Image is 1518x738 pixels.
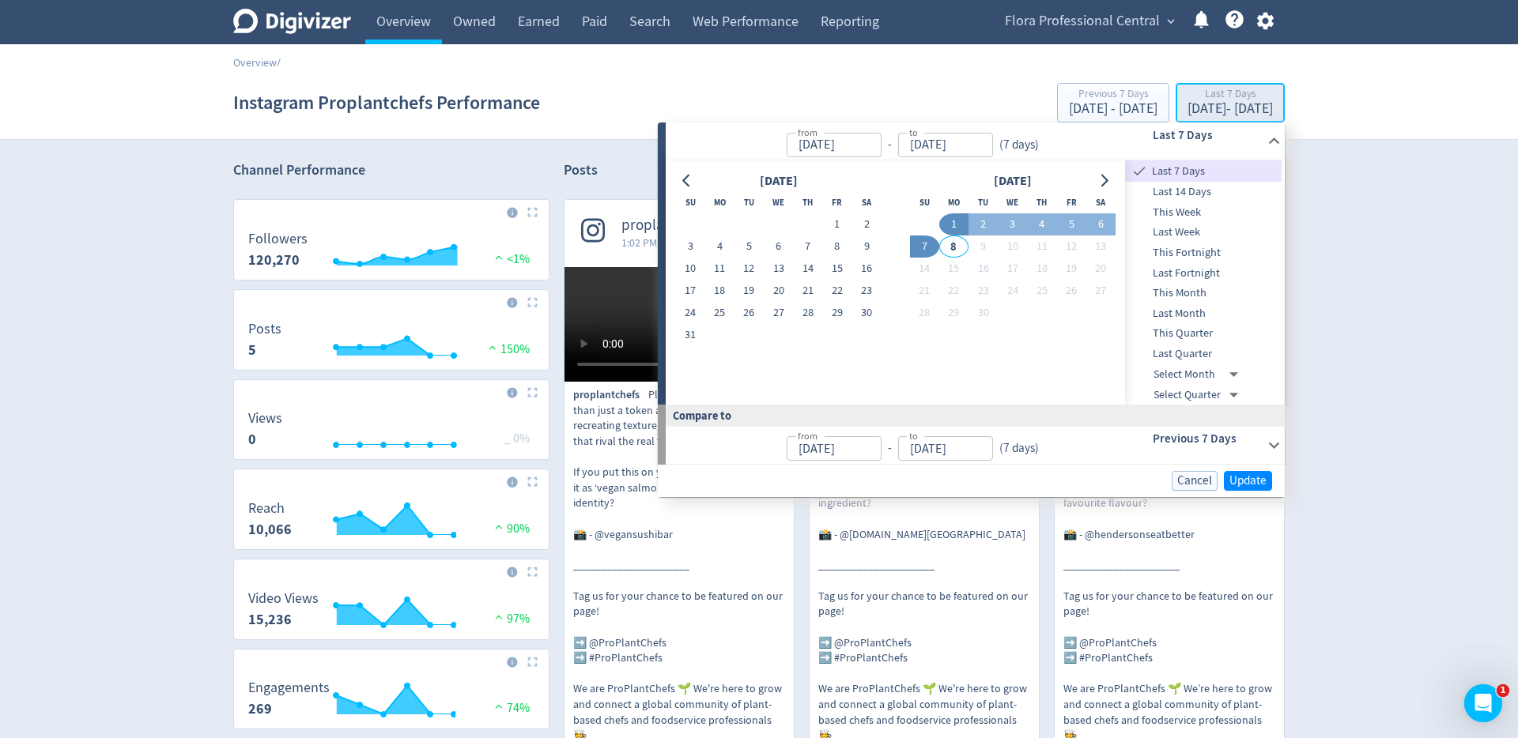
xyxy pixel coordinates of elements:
[852,258,882,280] button: 16
[491,251,530,267] span: <1%
[1056,213,1086,235] button: 5
[993,439,1039,457] div: ( 7 days )
[676,280,705,302] button: 17
[658,405,1285,426] div: Compare to
[1125,202,1282,223] div: This Week
[491,251,507,263] img: positive-performance.svg
[822,191,852,213] th: Friday
[999,9,1179,34] button: Flora Professional Central
[248,589,319,608] dt: Video Views
[676,191,705,213] th: Sunday
[734,258,764,280] button: 12
[1188,102,1273,116] div: [DATE] - [DATE]
[764,235,793,258] button: 6
[491,611,507,623] img: positive-performance.svg
[939,302,969,324] button: 29
[491,700,530,716] span: 74%
[491,611,530,627] span: 97%
[676,170,699,192] button: Go to previous month
[989,171,1037,192] div: [DATE]
[1125,303,1282,324] div: Last Month
[676,235,705,258] button: 3
[939,235,969,258] button: 8
[1056,280,1086,302] button: 26
[998,280,1027,302] button: 24
[240,591,542,633] svg: Video Views 15,236
[1172,471,1218,491] button: Cancel
[1086,235,1116,258] button: 13
[248,320,281,338] dt: Posts
[909,126,918,139] label: to
[1153,429,1261,448] h6: Previous 7 Days
[705,191,734,213] th: Monday
[1125,265,1282,282] span: Last Fortnight
[1229,475,1267,487] span: Update
[1125,325,1282,342] span: This Quarter
[233,77,540,128] h1: Instagram Proplantchefs Performance
[1125,222,1282,243] div: Last Week
[491,521,530,537] span: 90%
[998,258,1027,280] button: 17
[798,429,818,442] label: from
[705,258,734,280] button: 11
[764,191,793,213] th: Wednesday
[822,302,852,324] button: 29
[491,521,507,533] img: positive-performance.svg
[1027,235,1056,258] button: 11
[1125,182,1282,202] div: Last 14 Days
[1176,83,1285,122] button: Last 7 Days[DATE]- [DATE]
[1177,475,1212,487] span: Cancel
[998,191,1027,213] th: Wednesday
[939,213,969,235] button: 1
[248,679,330,697] dt: Engagements
[798,126,818,139] label: from
[573,387,648,403] span: proplantchefs
[527,207,538,217] img: Placeholder
[248,699,272,718] strong: 269
[734,302,764,324] button: 26
[1069,88,1157,102] div: Previous 7 Days
[491,700,507,712] img: positive-performance.svg
[240,232,542,273] svg: Followers 120,270
[248,250,300,269] strong: 120,270
[248,610,292,629] strong: 15,236
[1057,83,1169,122] button: Previous 7 Days[DATE] - [DATE]
[1125,244,1282,262] span: This Fortnight
[852,302,882,324] button: 30
[939,258,969,280] button: 15
[1125,263,1282,284] div: Last Fortnight
[852,213,882,235] button: 2
[1056,191,1086,213] th: Friday
[822,258,852,280] button: 15
[909,429,918,442] label: to
[1464,684,1502,722] iframe: Intercom live chat
[621,235,711,250] span: 1:02 PM [DATE] BST
[666,122,1285,160] div: from-to(7 days)Last 7 Days
[793,258,822,280] button: 14
[676,324,705,346] button: 31
[1027,280,1056,302] button: 25
[527,657,538,667] img: Placeholder
[882,136,898,154] div: -
[822,235,852,258] button: 8
[527,297,538,307] img: Placeholder
[1497,684,1509,697] span: 1
[793,191,822,213] th: Thursday
[676,258,705,280] button: 10
[240,411,542,453] svg: Views 0
[1125,224,1282,241] span: Last Week
[1027,191,1056,213] th: Thursday
[277,55,281,70] span: /
[564,160,598,185] h2: Posts
[705,302,734,324] button: 25
[1125,344,1282,364] div: Last Quarter
[248,430,256,449] strong: 0
[248,341,256,360] strong: 5
[1125,284,1282,302] span: This Month
[527,387,538,397] img: Placeholder
[852,191,882,213] th: Saturday
[485,341,530,357] span: 150%
[1125,345,1282,363] span: Last Quarter
[1027,258,1056,280] button: 18
[969,213,998,235] button: 2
